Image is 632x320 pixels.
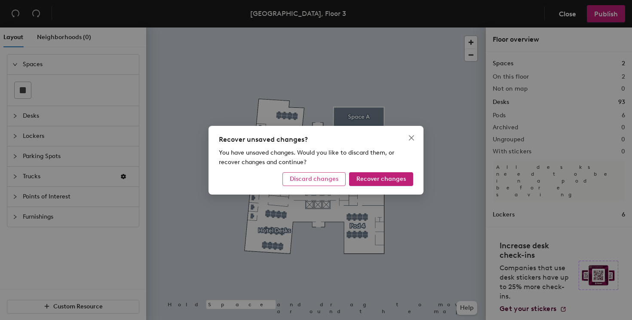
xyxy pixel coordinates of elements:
button: Close [405,131,418,145]
button: Recover changes [349,172,413,186]
button: Discard changes [282,172,346,186]
span: Recover changes [356,175,406,183]
span: close [408,134,415,141]
span: You have unsaved changes. Would you like to discard them, or recover changes and continue? [219,149,394,166]
span: Discard changes [290,175,338,183]
span: Close [405,134,418,141]
div: Recover unsaved changes? [219,134,413,145]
